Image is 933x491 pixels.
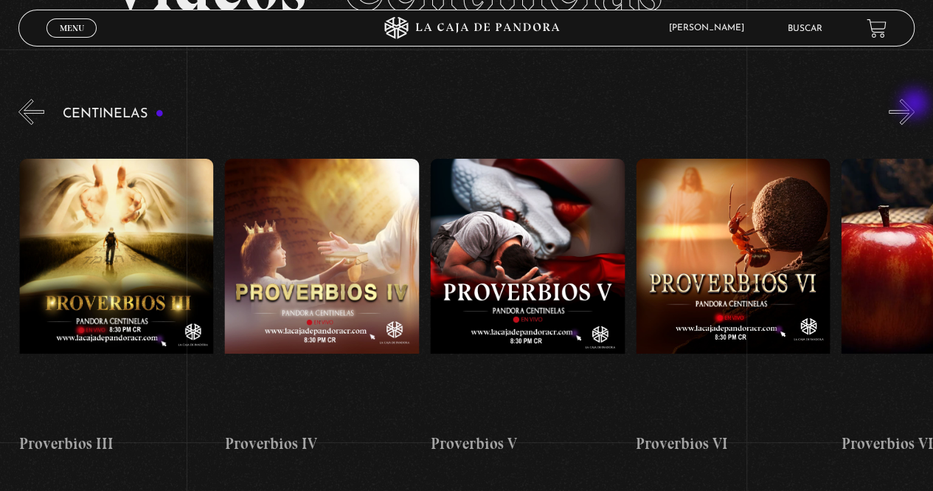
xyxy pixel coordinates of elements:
[55,36,89,47] span: Cerrar
[636,432,830,456] h4: Proverbios VI
[63,107,164,121] h3: Centinelas
[19,136,214,479] a: Proverbios III
[867,18,887,38] a: View your shopping cart
[19,432,214,456] h4: Proverbios III
[889,99,915,125] button: Next
[224,136,419,479] a: Proverbios IV
[60,24,84,32] span: Menu
[224,432,419,456] h4: Proverbios IV
[662,24,759,32] span: [PERSON_NAME]
[636,136,830,479] a: Proverbios VI
[430,432,625,456] h4: Proverbios V
[430,136,625,479] a: Proverbios V
[18,99,44,125] button: Previous
[788,24,822,33] a: Buscar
